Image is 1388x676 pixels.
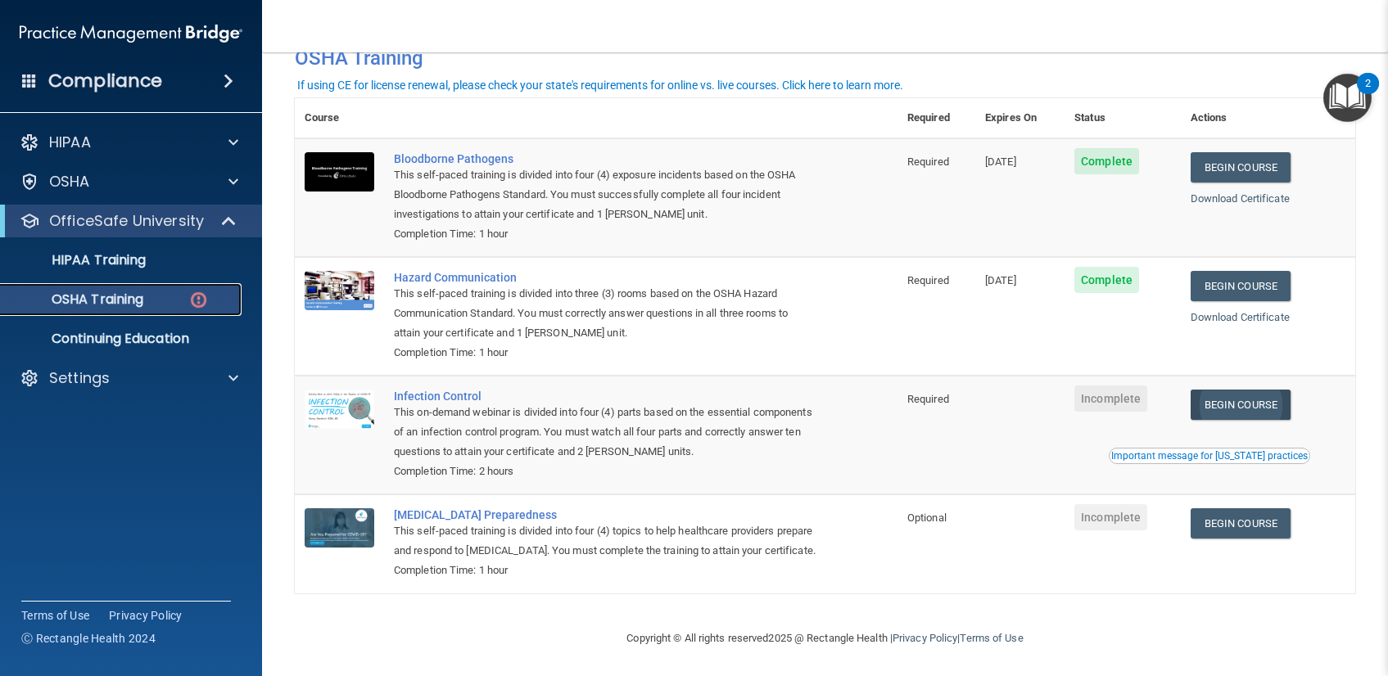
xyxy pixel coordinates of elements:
[21,630,156,647] span: Ⓒ Rectangle Health 2024
[295,47,1355,70] h4: OSHA Training
[394,271,816,284] a: Hazard Communication
[49,368,110,388] p: Settings
[394,284,816,343] div: This self-paced training is divided into three (3) rooms based on the OSHA Hazard Communication S...
[48,70,162,92] h4: Compliance
[295,77,906,93] button: If using CE for license renewal, please check your state's requirements for online vs. live cours...
[1191,390,1291,420] a: Begin Course
[527,612,1124,665] div: Copyright © All rights reserved 2025 @ Rectangle Health | |
[20,368,238,388] a: Settings
[907,274,949,286] span: Required
[295,98,384,138] th: Course
[11,291,143,308] p: OSHA Training
[1074,267,1139,293] span: Complete
[394,165,816,224] div: This self-paced training is divided into four (4) exposure incidents based on the OSHA Bloodborne...
[985,274,1016,286] span: [DATE]
[1074,504,1147,530] span: Incomplete
[394,561,816,580] div: Completion Time: 1 hour
[49,211,204,231] p: OfficeSafe University
[897,98,975,138] th: Required
[20,172,238,192] a: OSHA
[20,211,237,231] a: OfficeSafe University
[1191,271,1291,301] a: Begin Course
[960,632,1023,644] a: Terms of Use
[1323,74,1372,122] button: Open Resource Center, 2 new notifications
[907,512,947,524] span: Optional
[394,390,816,403] a: Infection Control
[985,155,1016,168] span: [DATE]
[1109,448,1310,464] button: Read this if you are a dental practitioner in the state of CA
[394,224,816,244] div: Completion Time: 1 hour
[907,155,949,168] span: Required
[394,462,816,481] div: Completion Time: 2 hours
[1191,192,1290,205] a: Download Certificate
[21,607,89,624] a: Terms of Use
[394,403,816,462] div: This on-demand webinar is divided into four (4) parts based on the essential components of an inf...
[394,343,816,363] div: Completion Time: 1 hour
[893,632,957,644] a: Privacy Policy
[1191,311,1290,323] a: Download Certificate
[394,508,816,521] a: [MEDICAL_DATA] Preparedness
[20,17,242,50] img: PMB logo
[975,98,1065,138] th: Expires On
[1191,508,1291,539] a: Begin Course
[1111,451,1308,461] div: Important message for [US_STATE] practices
[907,393,949,405] span: Required
[188,290,209,310] img: danger-circle.6113f641.png
[109,607,183,624] a: Privacy Policy
[394,521,816,561] div: This self-paced training is divided into four (4) topics to help healthcare providers prepare and...
[1306,563,1368,625] iframe: Drift Widget Chat Controller
[11,331,234,347] p: Continuing Education
[1074,385,1147,412] span: Incomplete
[1191,152,1291,183] a: Begin Course
[297,79,903,91] div: If using CE for license renewal, please check your state's requirements for online vs. live cours...
[1074,148,1139,174] span: Complete
[49,172,90,192] p: OSHA
[1181,98,1355,138] th: Actions
[20,133,238,152] a: HIPAA
[11,252,146,268] p: HIPAA Training
[1365,83,1371,105] div: 2
[1065,98,1181,138] th: Status
[49,133,91,152] p: HIPAA
[394,152,816,165] a: Bloodborne Pathogens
